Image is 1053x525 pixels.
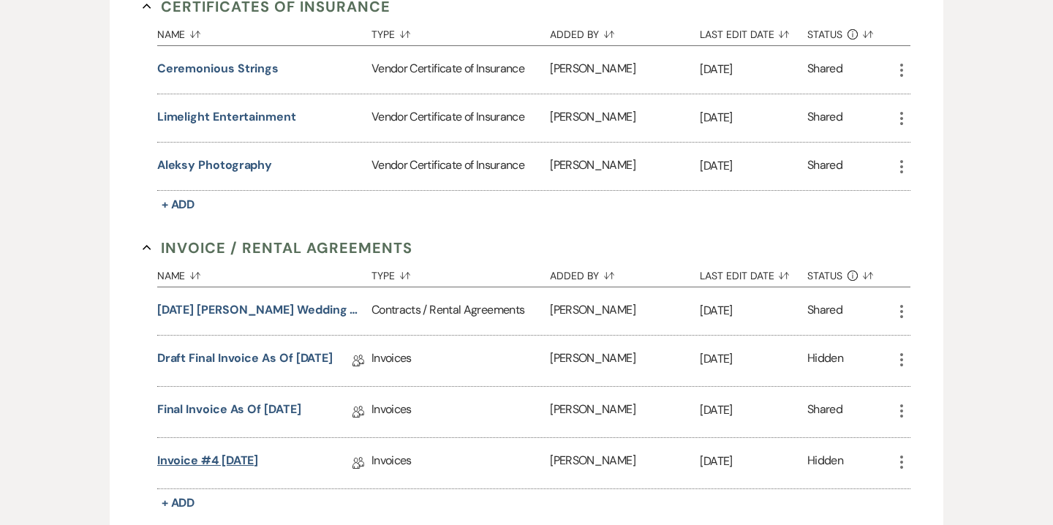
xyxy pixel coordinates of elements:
p: [DATE] [700,156,807,175]
a: Invoice #4 [DATE] [157,452,259,475]
button: Last Edit Date [700,259,807,287]
button: Type [371,259,550,287]
p: [DATE] [700,350,807,369]
span: + Add [162,197,195,212]
a: Draft Final Invoice as of [DATE] [157,350,333,372]
div: [PERSON_NAME] [550,336,700,386]
button: Name [157,259,371,287]
div: Vendor Certificate of Insurance [371,143,550,190]
button: Limelight Entertainment [157,108,296,126]
p: [DATE] [700,301,807,320]
button: Added By [550,259,700,287]
div: Invoices [371,438,550,488]
div: Vendor Certificate of Insurance [371,94,550,142]
div: Contracts / Rental Agreements [371,287,550,335]
div: Invoices [371,336,550,386]
button: Added By [550,18,700,45]
button: Invoice / Rental Agreements [143,237,412,259]
button: Name [157,18,371,45]
button: Aleksy Photography [157,156,273,174]
div: Hidden [807,452,843,475]
button: + Add [157,194,200,215]
div: Shared [807,156,842,176]
p: [DATE] [700,452,807,471]
span: Status [807,29,842,39]
div: [PERSON_NAME] [550,287,700,335]
button: [DATE] [PERSON_NAME] Wedding Contract [157,301,366,319]
div: [PERSON_NAME] [550,387,700,437]
p: [DATE] [700,401,807,420]
button: + Add [157,493,200,513]
span: Status [807,271,842,281]
div: [PERSON_NAME] [550,94,700,142]
div: Shared [807,108,842,128]
div: Shared [807,60,842,80]
button: Type [371,18,550,45]
button: Last Edit Date [700,18,807,45]
p: [DATE] [700,108,807,127]
div: Shared [807,401,842,423]
div: Hidden [807,350,843,372]
button: Status [807,18,893,45]
a: Final Invoice as of [DATE] [157,401,301,423]
span: + Add [162,495,195,510]
div: Shared [807,301,842,321]
p: [DATE] [700,60,807,79]
div: Invoices [371,387,550,437]
div: [PERSON_NAME] [550,143,700,190]
div: [PERSON_NAME] [550,46,700,94]
div: [PERSON_NAME] [550,438,700,488]
button: Ceremonious Strings [157,60,279,78]
div: Vendor Certificate of Insurance [371,46,550,94]
button: Status [807,259,893,287]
